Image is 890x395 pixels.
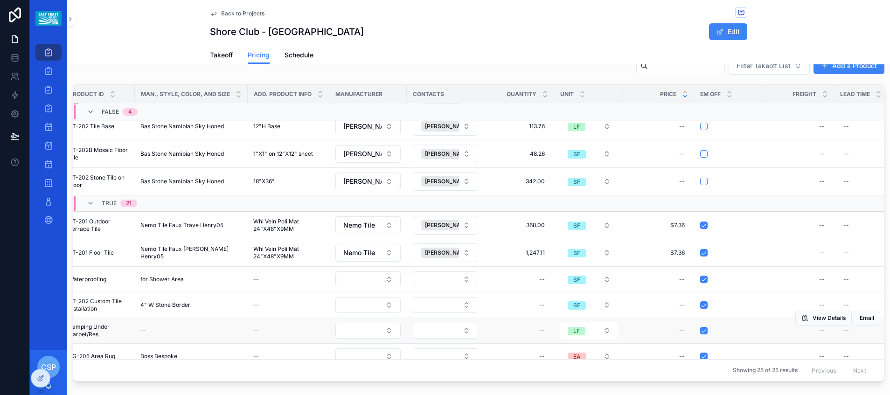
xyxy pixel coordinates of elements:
span: 113.76 [494,123,545,130]
div: -- [819,353,825,360]
button: Select Button [560,217,618,234]
div: -- [843,276,849,283]
div: scrollable content [30,37,67,241]
span: 12"H Base [253,123,280,130]
div: -- [819,150,825,158]
div: -- [819,222,825,229]
span: 368.00 [494,222,545,229]
span: -- [253,301,259,309]
span: View Details [813,314,846,322]
span: Contacts [413,90,444,98]
button: Select Button [560,271,618,288]
span: Boss Bespoke [140,353,177,360]
span: Unit [560,90,574,98]
button: Select Button [560,173,618,190]
div: -- [819,249,825,256]
span: ST-202 Stone Tile on Floor [69,174,129,189]
button: Unselect 398 [421,121,485,132]
span: Lead Time [840,90,870,98]
button: Select Button [413,323,478,339]
div: SF [573,276,580,284]
div: -- [539,276,545,283]
span: Back to Projects [221,10,264,17]
div: -- [819,276,825,283]
div: 4 [128,108,132,116]
span: Freight [793,90,816,98]
span: -- [253,327,259,334]
div: -- [843,249,849,256]
div: -- [679,123,685,130]
span: Pricing [248,50,270,60]
span: [PERSON_NAME] [425,150,471,158]
div: -- [843,327,849,334]
button: Select Button [560,348,618,365]
span: Bas Stone Namibian Sky Honed [140,150,224,158]
span: 1"X1" on 12"X12" sheet [253,150,313,158]
span: TRUE [102,200,117,207]
div: -- [819,178,825,185]
button: Email [854,311,880,326]
div: SF [573,222,580,230]
button: Select Button [413,172,478,191]
span: $7.36 [633,249,685,256]
span: CSP [41,361,56,373]
div: -- [843,178,849,185]
span: Schedule [285,50,313,60]
button: Select Button [413,271,478,287]
div: -- [843,222,849,229]
div: -- [843,301,849,309]
div: -- [679,353,685,360]
span: Man., Style, Color, and Size [141,90,230,98]
div: -- [819,327,825,334]
button: View Details [795,311,852,326]
button: Select Button [413,117,478,136]
span: Product ID [69,90,104,98]
div: EA [573,353,581,361]
button: Select Button [729,57,810,75]
div: -- [679,327,685,334]
button: Unselect 398 [421,176,485,187]
span: Filter Takeoff List [737,61,791,70]
span: ST-202 Tile Base [69,123,114,130]
span: [PERSON_NAME] [425,249,471,256]
div: 21 [126,200,132,207]
span: Bas Stone Namibian Sky Honed [140,178,224,185]
div: SF [573,301,580,310]
span: RG-205 Area Rug [69,353,115,360]
button: Select Button [413,216,478,235]
span: [PERSON_NAME] [343,149,382,159]
span: Whi Vein Poli Mat 24"X48"X9MM [253,218,324,233]
span: [PERSON_NAME] [425,178,471,185]
span: -- [140,327,146,334]
a: Back to Projects [210,10,264,17]
button: Select Button [413,348,478,364]
span: Email [860,314,874,322]
button: Select Button [335,244,401,262]
span: ST-201 Floor Tile [69,249,114,256]
h1: Shore Club - [GEOGRAPHIC_DATA] [210,25,364,38]
span: [PERSON_NAME] [343,122,382,131]
button: Unselect 321 [421,220,485,230]
span: Takeoff [210,50,233,60]
span: Showing 25 of 25 results [733,367,798,374]
span: Bas Stone Namibian Sky Honed [140,123,224,130]
button: Select Button [335,118,401,135]
button: Select Button [335,271,401,287]
button: Select Button [335,216,401,234]
div: -- [843,150,849,158]
button: Select Button [335,297,401,313]
div: -- [819,123,825,130]
span: 1,247.11 [494,249,545,256]
div: -- [679,178,685,185]
span: ST-201 Outdoor Terrace Tile [69,218,129,233]
button: Select Button [560,118,618,135]
img: App logo [35,11,61,26]
div: -- [843,123,849,130]
span: Waterproofing [69,276,106,283]
button: Unselect 398 [421,149,485,159]
span: [PERSON_NAME] [425,222,471,229]
span: for Shower Area [140,276,184,283]
span: Quantity [507,90,536,98]
button: Select Button [413,243,478,262]
div: SF [573,178,580,186]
